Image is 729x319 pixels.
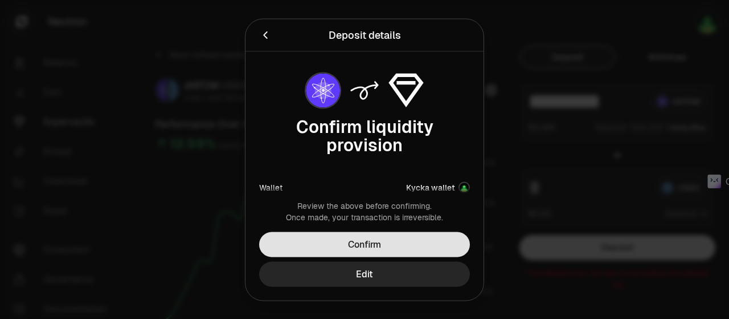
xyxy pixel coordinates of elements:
button: Kycka walletAccount Image [406,181,470,193]
div: Confirm liquidity provision [259,118,470,154]
div: Review the above before confirming. Once made, your transaction is irreversible. [259,200,470,223]
div: Kycka wallet [406,181,455,193]
img: Account Image [460,183,469,192]
button: Confirm [259,232,470,257]
img: dATOM Logo [306,73,340,107]
button: Edit [259,261,470,286]
div: Wallet [259,181,282,193]
button: Back [259,27,272,43]
div: Deposit details [329,27,401,43]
